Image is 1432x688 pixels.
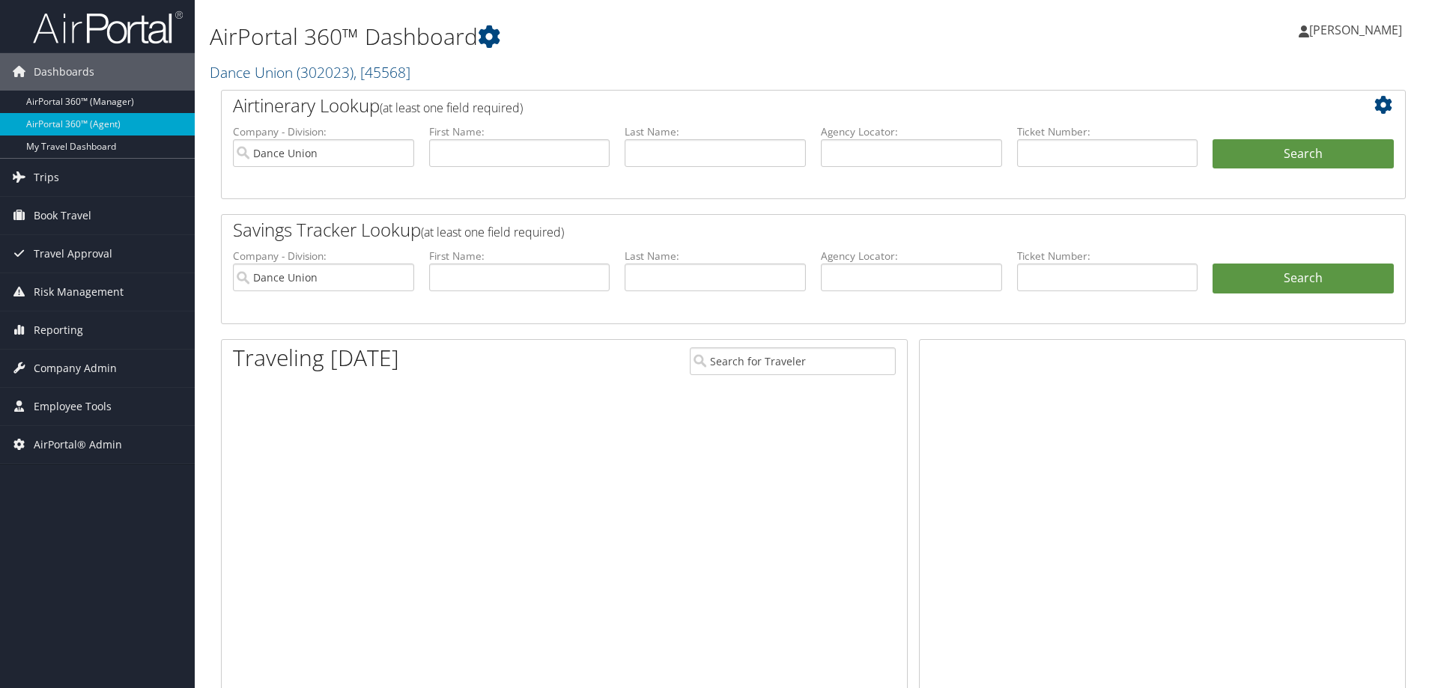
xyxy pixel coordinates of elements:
label: Last Name: [625,124,806,139]
span: Trips [34,159,59,196]
span: Reporting [34,311,83,349]
h2: Airtinerary Lookup [233,93,1295,118]
span: Dashboards [34,53,94,91]
h1: AirPortal 360™ Dashboard [210,21,1015,52]
label: Company - Division: [233,249,414,264]
span: Company Admin [34,350,117,387]
label: Ticket Number: [1017,249,1198,264]
label: First Name: [429,124,610,139]
label: Agency Locator: [821,124,1002,139]
label: Agency Locator: [821,249,1002,264]
a: [PERSON_NAME] [1299,7,1417,52]
span: Travel Approval [34,235,112,273]
span: ( 302023 ) [297,62,354,82]
span: Book Travel [34,197,91,234]
label: Company - Division: [233,124,414,139]
span: (at least one field required) [380,100,523,116]
a: Search [1213,264,1394,293]
label: Last Name: [625,249,806,264]
label: First Name: [429,249,610,264]
span: [PERSON_NAME] [1309,22,1402,38]
span: (at least one field required) [421,224,564,240]
img: airportal-logo.png [33,10,183,45]
button: Search [1213,139,1394,169]
span: , [ 45568 ] [354,62,410,82]
input: search accounts [233,264,414,291]
h2: Savings Tracker Lookup [233,217,1295,243]
span: Employee Tools [34,388,112,425]
span: AirPortal® Admin [34,426,122,463]
h1: Traveling [DATE] [233,342,399,374]
input: Search for Traveler [690,347,896,375]
a: Dance Union [210,62,410,82]
span: Risk Management [34,273,124,311]
label: Ticket Number: [1017,124,1198,139]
